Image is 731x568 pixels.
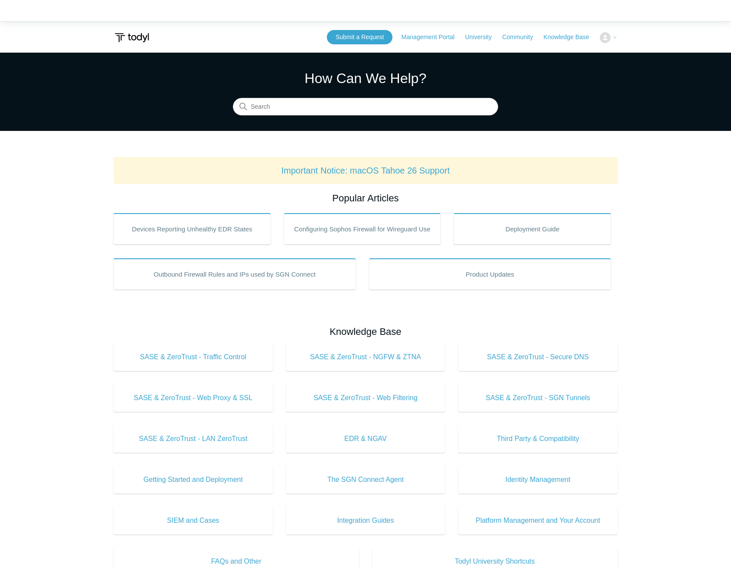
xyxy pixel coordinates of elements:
span: Identity Management [471,474,605,485]
span: SASE & ZeroTrust - Traffic Control [126,352,260,362]
span: FAQs and Other [126,556,346,567]
input: Search [233,98,498,116]
h1: How Can We Help? [233,68,498,89]
a: SASE & ZeroTrust - LAN ZeroTrust [113,425,273,453]
a: Integration Guides [286,507,445,535]
a: Product Updates [369,258,611,290]
span: SASE & ZeroTrust - Web Proxy & SSL [126,393,260,403]
span: SASE & ZeroTrust - Web Filtering [299,393,432,403]
span: SASE & ZeroTrust - LAN ZeroTrust [126,434,260,444]
span: Getting Started and Deployment [126,474,260,485]
span: The SGN Connect Agent [299,474,432,485]
img: Todyl Support Center Help Center home page [113,30,150,46]
span: Third Party & Compatibility [471,434,605,444]
span: SASE & ZeroTrust - SGN Tunnels [471,393,605,403]
h2: Knowledge Base [113,324,618,339]
span: SASE & ZeroTrust - Secure DNS [471,352,605,362]
a: SASE & ZeroTrust - Web Proxy & SSL [113,384,273,412]
a: Deployment Guide [454,213,611,244]
span: EDR & NGAV [299,434,432,444]
a: Knowledge Base [544,33,598,42]
span: Integration Guides [299,515,432,526]
a: SIEM and Cases [113,507,273,535]
a: Getting Started and Deployment [113,466,273,494]
h2: Popular Articles [113,191,618,205]
a: The SGN Connect Agent [286,466,445,494]
a: SASE & ZeroTrust - NGFW & ZTNA [286,343,445,371]
a: Devices Reporting Unhealthy EDR States [113,213,271,244]
a: Platform Management and Your Account [458,507,618,535]
span: Todyl University Shortcuts [385,556,605,567]
a: SASE & ZeroTrust - Web Filtering [286,384,445,412]
a: Identity Management [458,466,618,494]
a: SASE & ZeroTrust - Traffic Control [113,343,273,371]
span: Platform Management and Your Account [471,515,605,526]
a: Configuring Sophos Firewall for Wireguard Use [284,213,441,244]
a: Submit a Request [327,30,392,44]
a: Management Portal [402,33,463,42]
a: Community [502,33,542,42]
a: Outbound Firewall Rules and IPs used by SGN Connect [113,258,356,290]
a: Important Notice: macOS Tahoe 26 Support [281,166,450,175]
a: SASE & ZeroTrust - Secure DNS [458,343,618,371]
a: Third Party & Compatibility [458,425,618,453]
a: University [465,33,500,42]
span: SIEM and Cases [126,515,260,526]
a: SASE & ZeroTrust - SGN Tunnels [458,384,618,412]
span: SASE & ZeroTrust - NGFW & ZTNA [299,352,432,362]
a: EDR & NGAV [286,425,445,453]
